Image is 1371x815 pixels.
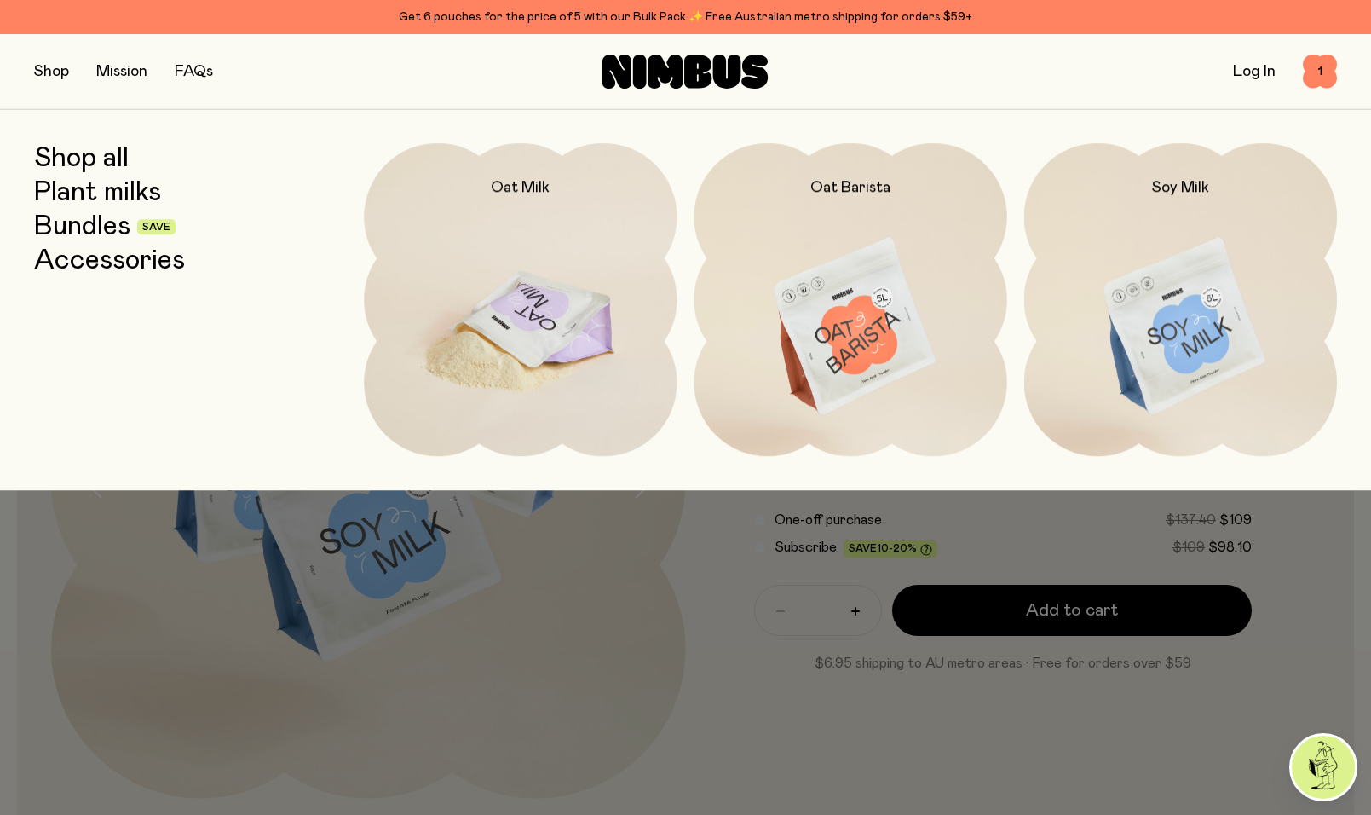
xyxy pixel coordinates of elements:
[1233,64,1276,79] a: Log In
[1292,736,1355,799] img: agent
[96,64,147,79] a: Mission
[1303,55,1337,89] button: 1
[694,143,1007,456] a: Oat Barista
[491,177,550,198] h2: Oat Milk
[142,223,170,233] span: Save
[364,143,677,456] a: Oat Milk
[1024,143,1337,456] a: Soy Milk
[34,143,129,174] a: Shop all
[34,177,161,208] a: Plant milks
[1152,177,1209,198] h2: Soy Milk
[175,64,213,79] a: FAQs
[810,177,890,198] h2: Oat Barista
[34,246,185,276] a: Accessories
[34,211,130,242] a: Bundles
[34,7,1337,27] div: Get 6 pouches for the price of 5 with our Bulk Pack ✨ Free Australian metro shipping for orders $59+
